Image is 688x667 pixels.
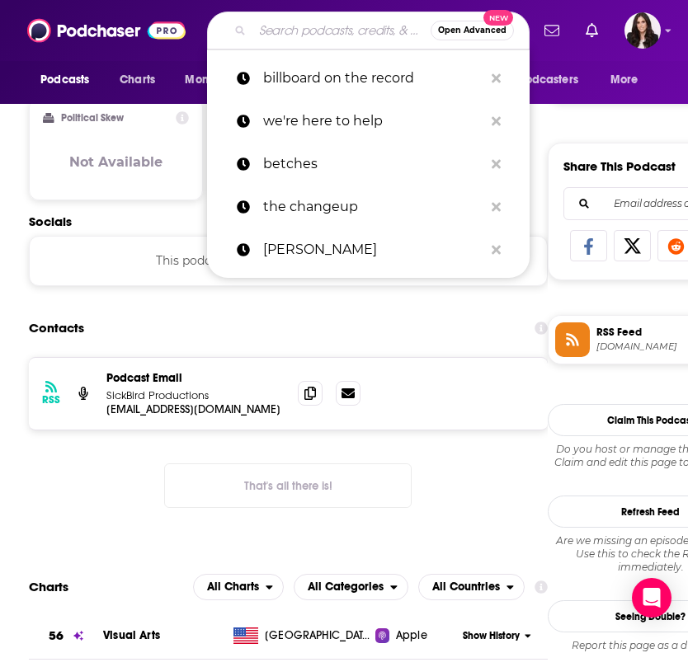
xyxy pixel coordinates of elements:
[29,579,68,594] h2: Charts
[265,627,372,644] span: United States
[632,578,672,618] div: Open Intercom Messenger
[483,10,513,26] span: New
[120,68,155,92] span: Charts
[207,57,530,100] a: billboard on the record
[29,236,548,285] div: This podcast does not have social handles yet.
[488,64,602,96] button: open menu
[624,12,661,49] img: User Profile
[61,112,124,124] h2: Political Skew
[207,100,530,143] a: we're here to help
[42,393,60,406] h3: RSS
[227,627,375,644] a: [GEOGRAPHIC_DATA]
[207,12,530,49] div: Search podcasts, credits, & more...
[106,402,285,416] p: [EMAIL_ADDRESS][DOMAIN_NAME]
[432,581,500,593] span: All Countries
[294,574,408,600] h2: Categories
[294,574,408,600] button: open menu
[308,581,384,593] span: All Categories
[29,214,548,229] h2: Socials
[418,574,525,600] button: open menu
[207,186,530,228] a: the changeup
[185,68,243,92] span: Monitoring
[458,629,536,643] button: Show History
[252,17,431,44] input: Search podcasts, credits, & more...
[193,574,284,600] h2: Platforms
[173,64,265,96] button: open menu
[207,581,259,593] span: All Charts
[207,143,530,186] a: betches
[431,21,514,40] button: Open AdvancedNew
[29,64,111,96] button: open menu
[207,228,530,271] a: [PERSON_NAME]
[69,154,163,170] h3: Not Available
[396,627,427,644] span: Apple
[463,629,520,643] span: Show History
[624,12,661,49] button: Show profile menu
[263,57,483,100] p: billboard on the record
[563,158,676,174] h3: Share This Podcast
[49,627,64,646] h3: 56
[193,574,284,600] button: open menu
[109,64,165,96] a: Charts
[263,186,483,228] p: the changeup
[599,64,659,96] button: open menu
[263,143,483,186] p: betches
[538,16,566,45] a: Show notifications dropdown
[29,613,103,659] a: 56
[579,16,605,45] a: Show notifications dropdown
[570,230,607,261] a: Share on Facebook
[103,628,160,642] a: Visual Arts
[40,68,89,92] span: Podcasts
[438,26,507,35] span: Open Advanced
[106,388,285,402] p: SickBird Productions
[375,627,458,644] a: Apple
[263,100,483,143] p: we're here to help
[610,68,639,92] span: More
[614,230,651,261] a: Share on X/Twitter
[29,312,84,344] h2: Contacts
[263,228,483,271] p: caleb hearon
[624,12,661,49] span: Logged in as RebeccaShapiro
[106,371,285,385] p: Podcast Email
[164,463,412,508] button: Nothing here.
[27,15,186,46] img: Podchaser - Follow, Share and Rate Podcasts
[418,574,525,600] h2: Countries
[499,68,578,92] span: For Podcasters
